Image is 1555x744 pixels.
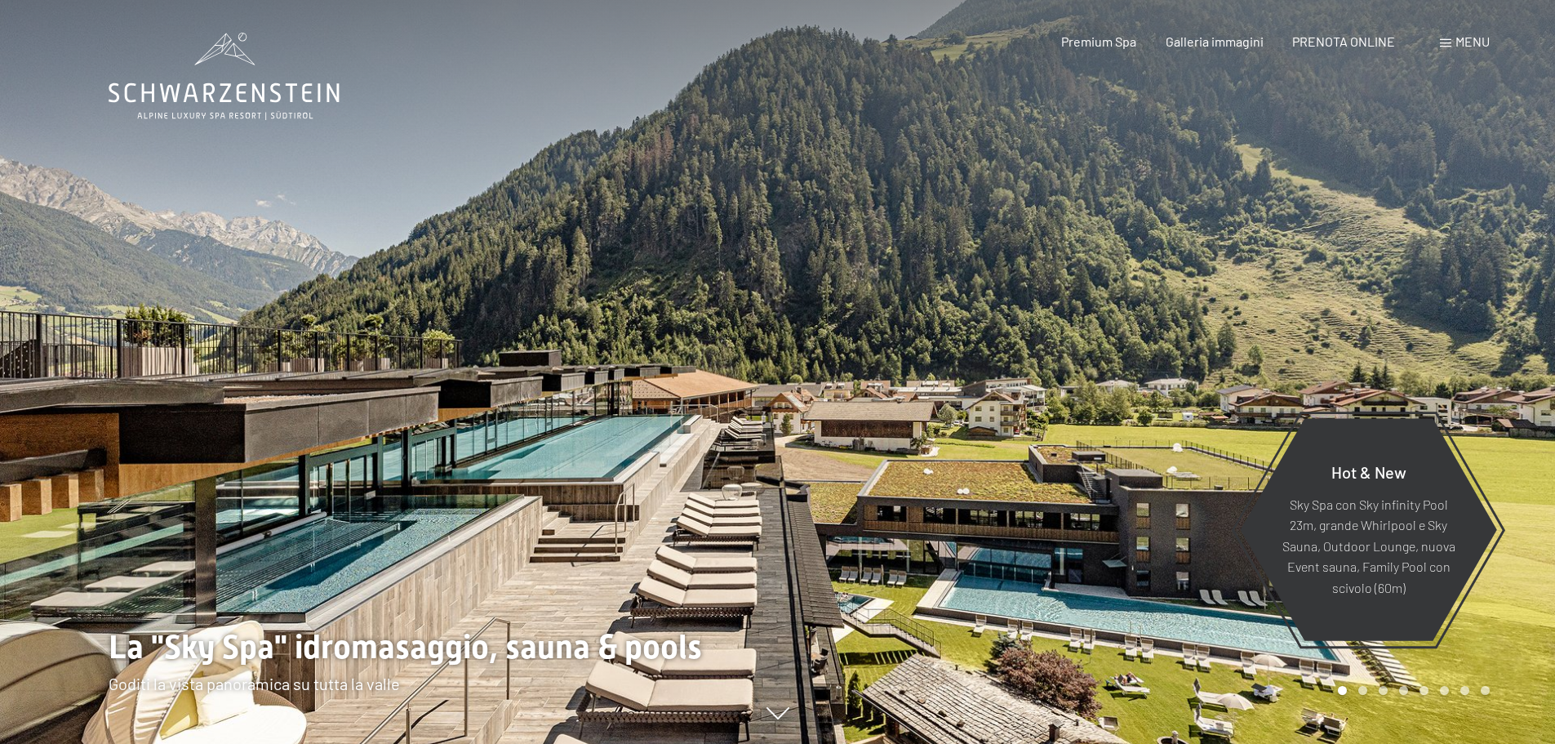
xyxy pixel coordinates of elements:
div: Carousel Page 5 [1419,686,1428,695]
p: Sky Spa con Sky infinity Pool 23m, grande Whirlpool e Sky Sauna, Outdoor Lounge, nuova Event saun... [1280,493,1457,598]
a: Galleria immagini [1166,33,1264,49]
a: Hot & New Sky Spa con Sky infinity Pool 23m, grande Whirlpool e Sky Sauna, Outdoor Lounge, nuova ... [1239,417,1498,642]
div: Carousel Page 4 [1399,686,1408,695]
div: Carousel Page 8 [1481,686,1490,695]
div: Carousel Page 3 [1379,686,1388,695]
div: Carousel Page 1 (Current Slide) [1338,686,1347,695]
div: Carousel Page 6 [1440,686,1449,695]
span: Menu [1455,33,1490,49]
a: PRENOTA ONLINE [1292,33,1395,49]
div: Carousel Page 2 [1358,686,1367,695]
a: Premium Spa [1061,33,1136,49]
div: Carousel Pagination [1332,686,1490,695]
div: Carousel Page 7 [1460,686,1469,695]
span: Hot & New [1331,461,1406,481]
